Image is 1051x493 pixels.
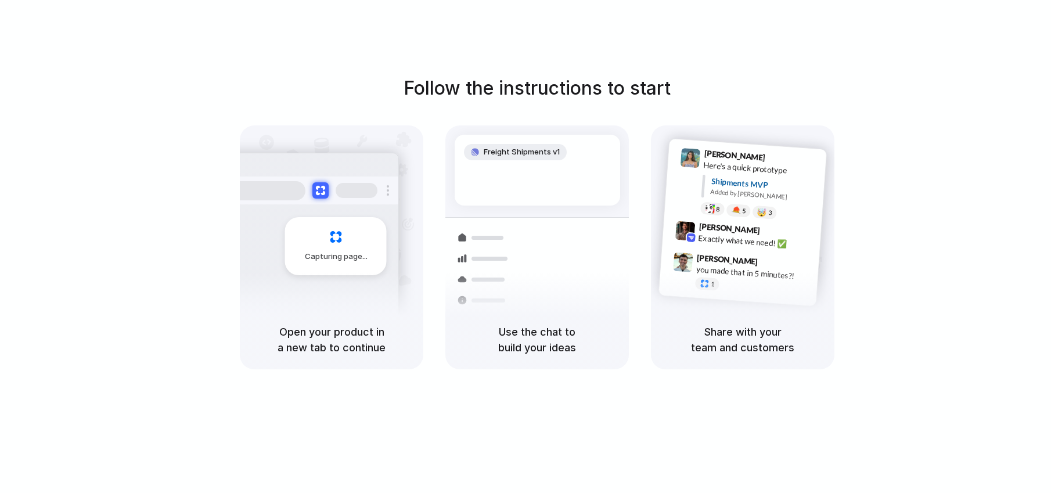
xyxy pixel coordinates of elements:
div: Here's a quick prototype [703,159,819,179]
h5: Open your product in a new tab to continue [254,324,409,355]
span: 1 [711,281,715,287]
span: [PERSON_NAME] [704,147,765,164]
div: Shipments MVP [711,175,818,195]
span: 9:42 AM [764,225,787,239]
span: Capturing page [305,251,369,262]
span: 9:41 AM [769,153,793,167]
span: [PERSON_NAME] [699,220,760,237]
div: 🤯 [757,208,767,217]
span: 3 [768,210,772,216]
span: Freight Shipments v1 [484,146,560,158]
div: Exactly what we need! ✅ [698,232,814,251]
h5: Share with your team and customers [665,324,820,355]
div: Added by [PERSON_NAME] [710,187,817,204]
h5: Use the chat to build your ideas [459,324,615,355]
span: 9:47 AM [761,257,785,271]
span: 5 [742,208,746,214]
span: 8 [716,206,720,213]
span: [PERSON_NAME] [697,251,758,268]
div: you made that in 5 minutes?! [696,263,812,283]
h1: Follow the instructions to start [404,74,671,102]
